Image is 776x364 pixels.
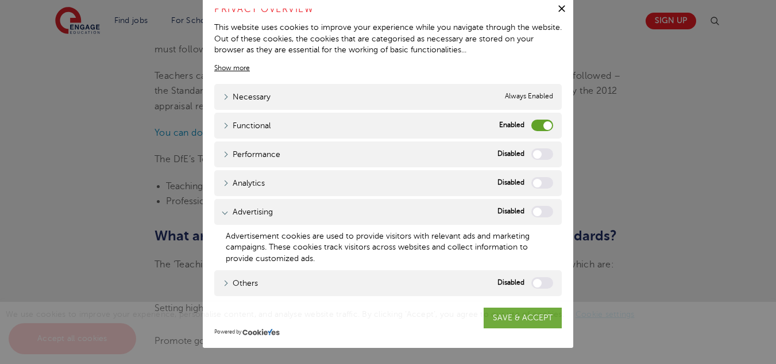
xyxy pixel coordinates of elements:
[223,148,280,160] a: Performance
[6,310,646,343] span: We use cookies to improve your experience, personalise content, and analyse website traffic. By c...
[226,231,550,265] div: Advertisement cookies are used to provide visitors with relevant ads and marketing campaigns. The...
[223,91,271,103] a: Necessary
[223,120,271,132] a: Functional
[214,2,562,16] h4: Privacy Overview
[9,323,136,354] a: Accept all cookies
[223,277,258,289] a: Others
[214,22,562,56] div: This website uses cookies to improve your experience while you navigate through the website. Out ...
[223,206,273,218] a: Advertising
[214,63,250,73] a: Show more
[505,91,553,103] span: Always Enabled
[223,177,265,189] a: Analytics
[576,310,635,319] a: Cookie settings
